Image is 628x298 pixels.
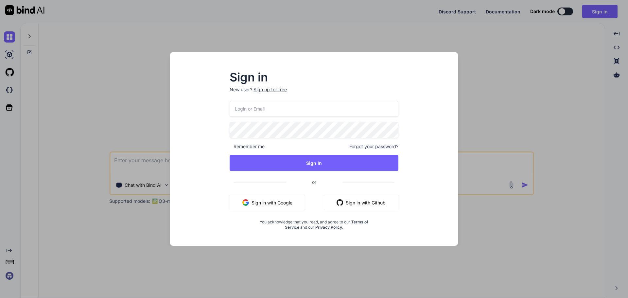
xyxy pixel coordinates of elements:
[258,216,370,230] div: You acknowledge that you read, and agree to our and our
[286,174,342,190] span: or
[253,86,287,93] div: Sign up for free
[230,143,265,150] span: Remember me
[230,86,398,101] p: New user?
[230,101,398,117] input: Login or Email
[230,72,398,82] h2: Sign in
[230,155,398,171] button: Sign In
[230,195,305,210] button: Sign in with Google
[285,219,369,230] a: Terms of Service
[337,199,343,206] img: github
[349,143,398,150] span: Forgot your password?
[242,199,249,206] img: google
[324,195,398,210] button: Sign in with Github
[315,225,343,230] a: Privacy Policy.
